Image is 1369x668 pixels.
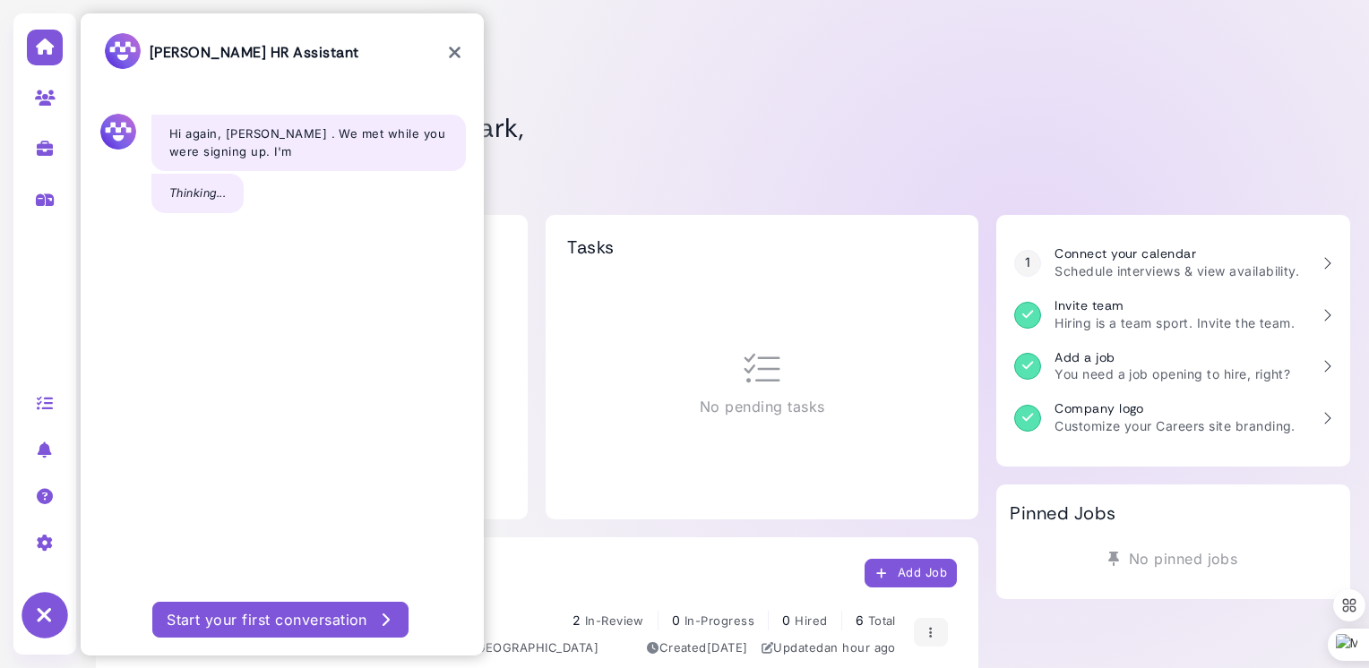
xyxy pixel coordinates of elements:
[114,75,961,180] h1: Calls and check-ins grow, Aligning the team’s bright spark, [DATE] soft glow.
[1005,237,1340,289] a: 1 Connect your calendar Schedule interviews & view availability.
[1055,350,1290,365] h3: Add a job
[647,639,748,657] div: Created
[1055,416,1296,435] p: Customize your Careers site branding.
[824,640,896,655] time: Sep 10, 2025
[567,236,614,258] h2: Tasks
[1055,261,1299,280] p: Schedule interviews & view availability.
[1005,392,1340,444] a: Company logo Customize your Careers site branding.
[1010,542,1336,576] div: No pinned jobs
[167,609,394,630] div: Start your first conversation
[782,612,790,628] span: 0
[152,602,409,638] button: Start your first conversation
[1055,298,1295,313] h3: Invite team
[1005,289,1340,341] a: Invite team Hiring is a team sport. Invite the team.
[868,613,896,628] span: Total
[856,612,864,628] span: 6
[103,31,358,73] h3: [PERSON_NAME] HR Assistant
[707,640,748,655] time: Sep 08, 2025
[1005,341,1340,393] a: Add a job You need a job opening to hire, right?
[672,612,680,628] span: 0
[1010,502,1115,524] h2: Pinned Jobs
[874,564,948,583] div: Add Job
[1014,250,1041,277] div: 1
[1055,313,1295,332] p: Hiring is a team sport. Invite the team.
[865,559,958,587] button: Add Job
[762,639,896,657] div: Updated
[684,613,754,628] span: In-Progress
[1055,401,1296,416] h3: Company logo
[1055,246,1299,261] h3: Connect your calendar
[795,613,827,628] span: Hired
[1055,364,1290,383] p: You need a job opening to hire, right?
[567,276,957,492] div: No pending tasks
[585,613,644,628] span: In-Review
[573,612,581,628] span: 2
